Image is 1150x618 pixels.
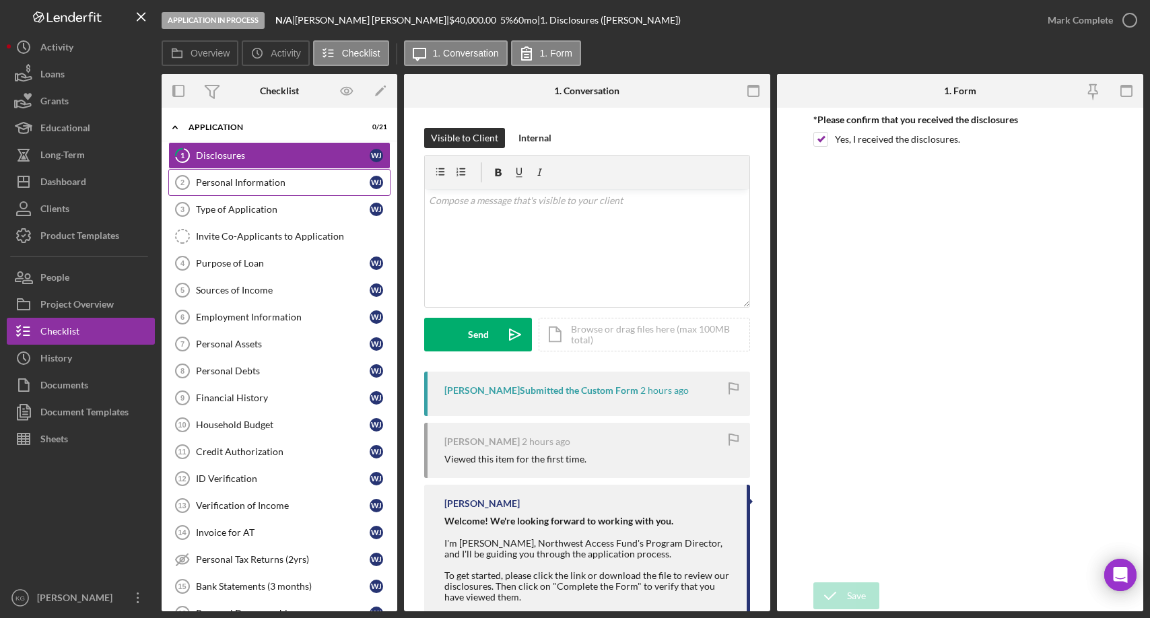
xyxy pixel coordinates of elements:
[275,15,295,26] div: |
[178,475,186,483] tspan: 12
[196,339,370,349] div: Personal Assets
[7,372,155,399] a: Documents
[196,231,390,242] div: Invite Co-Applicants to Application
[7,399,155,425] a: Document Templates
[7,88,155,114] button: Grants
[813,114,1106,125] div: *Please confirm that you received the disclosures
[196,177,370,188] div: Personal Information
[168,438,391,465] a: 11Credit AuthorizationWJ
[168,142,391,169] a: 1DisclosuresWJ
[295,15,449,26] div: [PERSON_NAME] [PERSON_NAME] |
[370,337,383,351] div: W J
[178,448,186,456] tspan: 11
[7,168,155,195] button: Dashboard
[40,318,79,348] div: Checklist
[40,345,72,375] div: History
[7,291,155,318] button: Project Overview
[260,85,299,96] div: Checklist
[522,436,570,447] time: 2025-09-02 18:23
[191,48,230,59] label: Overview
[7,195,155,222] a: Clients
[370,203,383,216] div: W J
[40,168,86,199] div: Dashboard
[275,14,292,26] b: N/A
[1104,559,1137,591] div: Open Intercom Messenger
[513,15,537,26] div: 60 mo
[196,285,370,296] div: Sources of Income
[444,436,520,447] div: [PERSON_NAME]
[7,584,155,611] button: KG[PERSON_NAME]
[180,286,184,294] tspan: 5
[40,264,69,294] div: People
[196,419,370,430] div: Household Budget
[15,594,25,602] text: KG
[168,277,391,304] a: 5Sources of IncomeWJ
[196,473,370,484] div: ID Verification
[40,114,90,145] div: Educational
[847,582,866,609] div: Save
[7,141,155,168] a: Long-Term
[370,526,383,539] div: W J
[370,445,383,458] div: W J
[178,502,186,510] tspan: 13
[168,169,391,196] a: 2Personal InformationWJ
[180,340,184,348] tspan: 7
[168,357,391,384] a: 8Personal DebtsWJ
[40,141,85,172] div: Long-Term
[7,345,155,372] button: History
[7,114,155,141] button: Educational
[40,291,114,321] div: Project Overview
[168,465,391,492] a: 12ID VerificationWJ
[370,283,383,297] div: W J
[40,399,129,429] div: Document Templates
[7,264,155,291] button: People
[168,492,391,519] a: 13Verification of IncomeWJ
[40,222,119,252] div: Product Templates
[196,204,370,215] div: Type of Application
[168,304,391,331] a: 6Employment InformationWJ
[7,425,155,452] button: Sheets
[511,40,581,66] button: 1. Form
[640,385,689,396] time: 2025-09-02 18:23
[554,85,619,96] div: 1. Conversation
[1034,7,1143,34] button: Mark Complete
[168,196,391,223] a: 3Type of ApplicationWJ
[196,366,370,376] div: Personal Debts
[180,151,184,160] tspan: 1
[40,88,69,118] div: Grants
[370,364,383,378] div: W J
[196,392,370,403] div: Financial History
[444,538,733,559] div: I'm [PERSON_NAME], Northwest Access Fund's Program Director, and I'll be guiding you through the ...
[168,411,391,438] a: 10Household BudgetWJ
[178,609,186,617] tspan: 16
[370,499,383,512] div: W J
[342,48,380,59] label: Checklist
[449,15,500,26] div: $40,000.00
[370,553,383,566] div: W J
[178,421,186,429] tspan: 10
[7,34,155,61] a: Activity
[468,318,489,351] div: Send
[540,48,572,59] label: 1. Form
[444,498,520,509] div: [PERSON_NAME]
[7,61,155,88] button: Loans
[370,176,383,189] div: W J
[537,15,681,26] div: | 1. Disclosures ([PERSON_NAME])
[444,385,638,396] div: [PERSON_NAME] Submitted the Custom Form
[370,580,383,593] div: W J
[404,40,508,66] button: 1. Conversation
[168,519,391,546] a: 14Invoice for ATWJ
[196,150,370,161] div: Disclosures
[34,584,121,615] div: [PERSON_NAME]
[178,582,186,590] tspan: 15
[370,149,383,162] div: W J
[370,391,383,405] div: W J
[242,40,309,66] button: Activity
[431,128,498,148] div: Visible to Client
